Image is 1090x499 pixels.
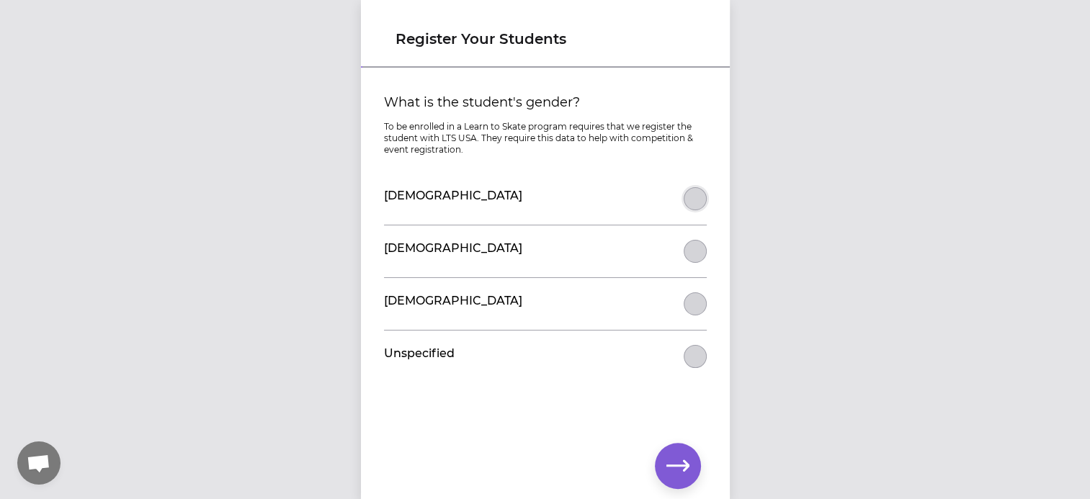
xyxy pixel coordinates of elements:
div: Open chat [17,441,61,485]
label: [DEMOGRAPHIC_DATA] [384,187,522,204]
label: What is the student's gender? [384,92,707,112]
p: To be enrolled in a Learn to Skate program requires that we register the student with LTS USA. Th... [384,121,707,156]
h1: Register Your Students [396,29,695,49]
label: [DEMOGRAPHIC_DATA] [384,240,522,257]
label: [DEMOGRAPHIC_DATA] [384,292,522,310]
label: Unspecified [384,345,455,362]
